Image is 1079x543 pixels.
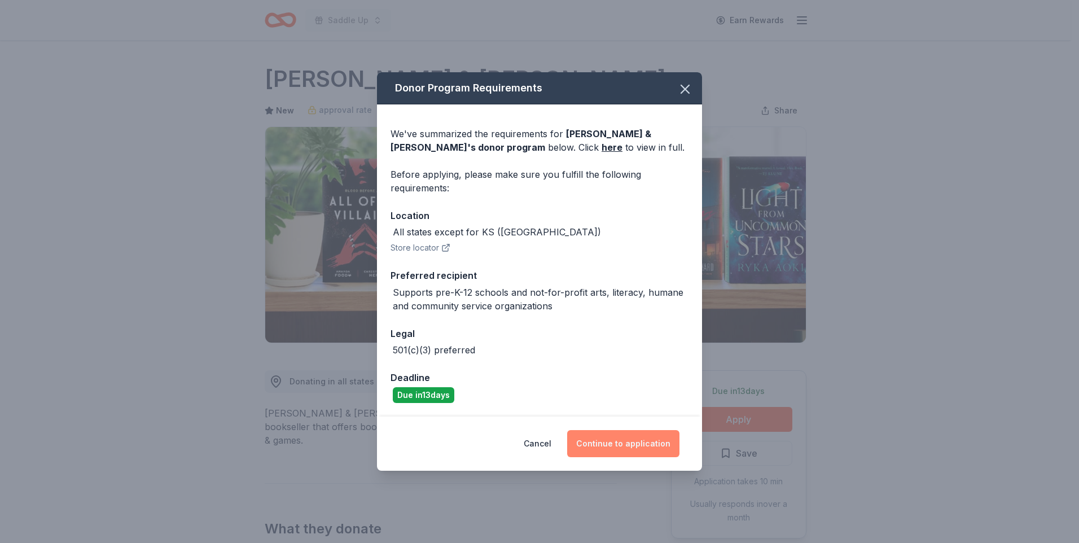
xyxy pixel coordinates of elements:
button: Cancel [524,430,551,457]
div: We've summarized the requirements for below. Click to view in full. [391,127,688,154]
div: 501(c)(3) preferred [393,343,475,357]
div: Preferred recipient [391,268,688,283]
button: Store locator [391,241,450,255]
div: Supports pre-K-12 schools and not-for-profit arts, literacy, humane and community service organiz... [393,286,688,313]
div: Due in 13 days [393,387,454,403]
button: Continue to application [567,430,679,457]
div: Donor Program Requirements [377,72,702,104]
div: All states except for KS ([GEOGRAPHIC_DATA]) [393,225,601,239]
div: Legal [391,326,688,341]
div: Before applying, please make sure you fulfill the following requirements: [391,168,688,195]
div: Deadline [391,370,688,385]
div: Location [391,208,688,223]
a: here [602,141,622,154]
